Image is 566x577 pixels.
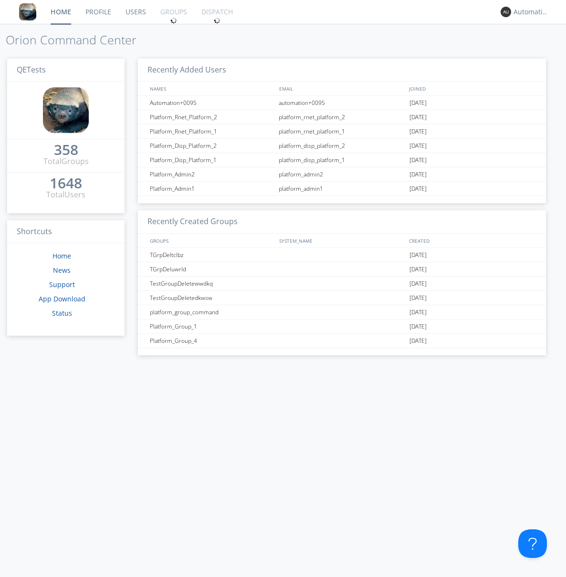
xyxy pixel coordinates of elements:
span: [DATE] [409,305,427,319]
a: Platform_Rnet_Platform_1platform_rnet_platform_1[DATE] [138,124,546,139]
a: TGrpDeluwrld[DATE] [138,262,546,277]
a: Status [52,309,72,318]
div: platform_rnet_platform_1 [276,124,407,138]
span: [DATE] [409,262,427,277]
div: TGrpDeltclbz [147,248,276,262]
iframe: Toggle Customer Support [518,529,547,558]
a: platform_group_command[DATE] [138,305,546,319]
a: App Download [39,294,85,303]
div: NAMES [147,82,275,95]
div: platform_disp_platform_1 [276,153,407,167]
div: TestGroupDeletewwdkq [147,277,276,290]
a: 358 [54,145,78,156]
h3: Recently Created Groups [138,210,546,234]
a: News [53,266,71,275]
div: automation+0095 [276,96,407,110]
div: 358 [54,145,78,155]
a: Platform_Rnet_Platform_2platform_rnet_platform_2[DATE] [138,110,546,124]
a: Platform_Admin2platform_admin2[DATE] [138,167,546,182]
span: [DATE] [409,291,427,305]
img: 8ff700cf5bab4eb8a436322861af2272 [43,87,89,133]
div: Platform_Disp_Platform_2 [147,139,276,153]
div: Platform_Group_1 [147,319,276,333]
div: Platform_Group_4 [147,334,276,348]
span: [DATE] [409,124,427,139]
a: Platform_Disp_Platform_2platform_disp_platform_2[DATE] [138,139,546,153]
span: [DATE] [409,248,427,262]
div: CREATED [407,234,537,247]
div: Total Groups [43,156,89,167]
div: platform_disp_platform_2 [276,139,407,153]
a: Support [49,280,75,289]
div: 1648 [50,178,82,188]
div: platform_group_command [147,305,276,319]
img: 373638.png [501,7,511,17]
div: TestGroupDeletedkwsw [147,291,276,305]
span: [DATE] [409,319,427,334]
span: [DATE] [409,277,427,291]
div: Platform_Admin1 [147,182,276,196]
span: [DATE] [409,167,427,182]
a: TestGroupDeletewwdkq[DATE] [138,277,546,291]
img: spin.svg [214,17,220,24]
div: Total Users [46,189,85,200]
a: TGrpDeltclbz[DATE] [138,248,546,262]
span: [DATE] [409,153,427,167]
a: Platform_Admin1platform_admin1[DATE] [138,182,546,196]
div: Platform_Disp_Platform_1 [147,153,276,167]
a: TestGroupDeletedkwsw[DATE] [138,291,546,305]
div: Automation+0004 [514,7,549,17]
a: Platform_Group_1[DATE] [138,319,546,334]
div: GROUPS [147,234,275,247]
a: Platform_Group_4[DATE] [138,334,546,348]
span: [DATE] [409,182,427,196]
h1: Orion Command Center [6,33,566,47]
span: QETests [17,64,46,75]
a: Automation+0095automation+0095[DATE] [138,96,546,110]
span: [DATE] [409,334,427,348]
h3: Shortcuts [7,220,125,244]
span: [DATE] [409,96,427,110]
div: platform_admin1 [276,182,407,196]
img: 8ff700cf5bab4eb8a436322861af2272 [19,3,36,21]
img: spin.svg [170,17,177,24]
div: EMAIL [277,82,406,95]
a: 1648 [50,178,82,189]
div: Automation+0095 [147,96,276,110]
div: platform_admin2 [276,167,407,181]
div: Platform_Rnet_Platform_1 [147,124,276,138]
a: Home [52,251,71,260]
a: Platform_Disp_Platform_1platform_disp_platform_1[DATE] [138,153,546,167]
div: Platform_Rnet_Platform_2 [147,110,276,124]
div: TGrpDeluwrld [147,262,276,276]
div: platform_rnet_platform_2 [276,110,407,124]
span: [DATE] [409,110,427,124]
div: JOINED [407,82,537,95]
h3: Recently Added Users [138,59,546,82]
div: Platform_Admin2 [147,167,276,181]
div: SYSTEM_NAME [277,234,406,247]
span: [DATE] [409,139,427,153]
